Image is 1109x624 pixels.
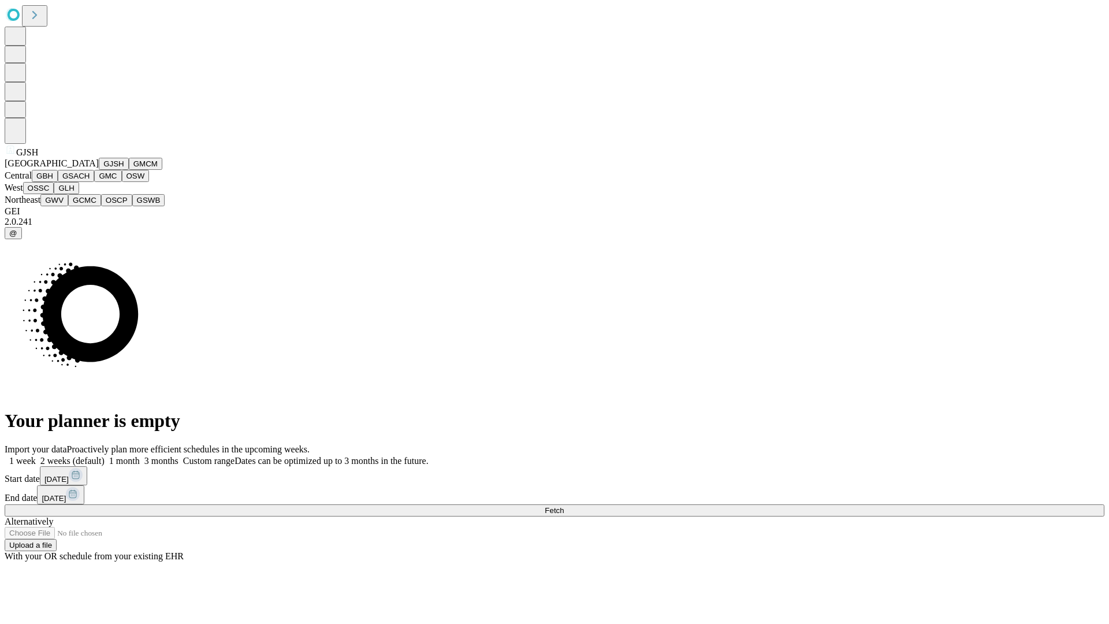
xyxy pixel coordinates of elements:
[5,466,1104,485] div: Start date
[40,466,87,485] button: [DATE]
[5,485,1104,504] div: End date
[99,158,129,170] button: GJSH
[23,182,54,194] button: OSSC
[54,182,79,194] button: GLH
[5,217,1104,227] div: 2.0.241
[94,170,121,182] button: GMC
[5,206,1104,217] div: GEI
[67,444,310,454] span: Proactively plan more efficient schedules in the upcoming weeks.
[5,504,1104,517] button: Fetch
[144,456,178,466] span: 3 months
[44,475,69,484] span: [DATE]
[42,494,66,503] span: [DATE]
[132,194,165,206] button: GSWB
[5,227,22,239] button: @
[16,147,38,157] span: GJSH
[40,194,68,206] button: GWV
[5,444,67,454] span: Import your data
[5,410,1104,432] h1: Your planner is empty
[183,456,235,466] span: Custom range
[5,517,53,526] span: Alternatively
[122,170,150,182] button: OSW
[9,456,36,466] span: 1 week
[5,551,184,561] span: With your OR schedule from your existing EHR
[37,485,84,504] button: [DATE]
[32,170,58,182] button: GBH
[5,539,57,551] button: Upload a file
[5,195,40,205] span: Northeast
[58,170,94,182] button: GSACH
[235,456,428,466] span: Dates can be optimized up to 3 months in the future.
[68,194,101,206] button: GCMC
[5,183,23,192] span: West
[545,506,564,515] span: Fetch
[9,229,17,237] span: @
[129,158,162,170] button: GMCM
[5,158,99,168] span: [GEOGRAPHIC_DATA]
[109,456,140,466] span: 1 month
[5,170,32,180] span: Central
[40,456,105,466] span: 2 weeks (default)
[101,194,132,206] button: OSCP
